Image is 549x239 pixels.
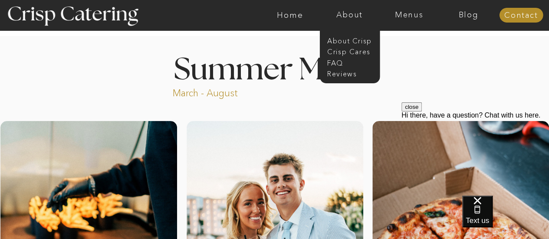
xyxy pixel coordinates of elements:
a: Contact [499,11,543,20]
a: Reviews [327,69,371,77]
a: faq [327,58,371,66]
a: Blog [439,11,498,20]
a: About [320,11,379,20]
a: Crisp Cares [327,47,377,55]
a: About Crisp [327,36,377,44]
a: Menus [379,11,439,20]
a: Home [260,11,320,20]
p: March - August [173,87,292,97]
iframe: podium webchat widget prompt [401,102,549,206]
iframe: podium webchat widget bubble [462,196,549,239]
h1: Summer Menu [154,55,395,81]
